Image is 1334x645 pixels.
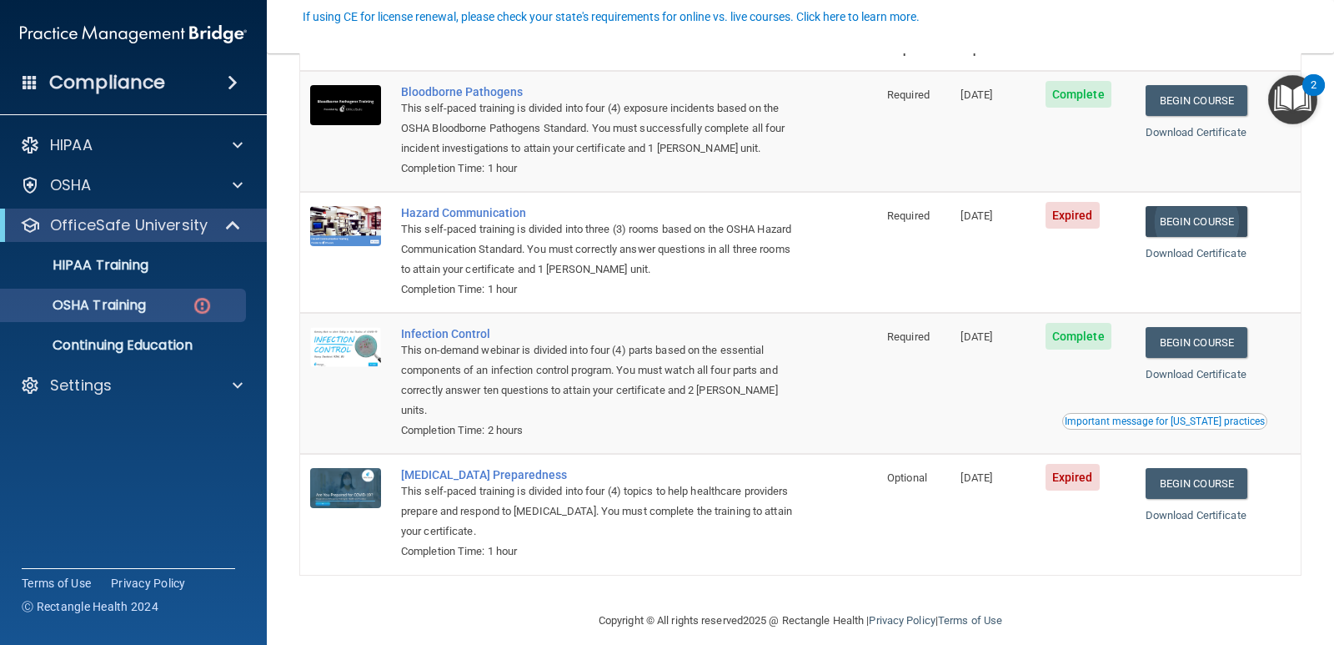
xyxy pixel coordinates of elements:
[1046,81,1111,108] span: Complete
[887,471,927,484] span: Optional
[401,542,794,562] div: Completion Time: 1 hour
[1065,416,1265,426] div: Important message for [US_STATE] practices
[1268,75,1317,124] button: Open Resource Center, 2 new notifications
[887,330,930,343] span: Required
[401,98,794,159] div: This self-paced training is divided into four (4) exposure incidents based on the OSHA Bloodborne...
[20,175,243,195] a: OSHA
[11,337,238,354] p: Continuing Education
[1046,323,1111,350] span: Complete
[11,257,148,274] p: HIPAA Training
[20,18,247,51] img: PMB logo
[401,85,794,98] a: Bloodborne Pathogens
[960,209,992,222] span: [DATE]
[1146,368,1246,380] a: Download Certificate
[1146,247,1246,260] a: Download Certificate
[401,468,794,481] a: [MEDICAL_DATA] Preparedness
[401,481,794,542] div: This self-paced training is divided into four (4) topics to help healthcare providers prepare and...
[1146,85,1247,116] a: Begin Course
[960,88,992,101] span: [DATE]
[50,135,93,155] p: HIPAA
[20,375,243,396] a: Settings
[1046,202,1100,229] span: Expired
[300,8,922,25] button: If using CE for license renewal, please check your state's requirements for online vs. live cours...
[50,215,208,235] p: OfficeSafe University
[111,575,186,592] a: Privacy Policy
[401,340,794,421] div: This on-demand webinar is divided into four (4) parts based on the essential components of an inf...
[1311,85,1316,107] div: 2
[960,471,992,484] span: [DATE]
[20,135,243,155] a: HIPAA
[1062,413,1267,430] button: Read this if you are a dental practitioner in the state of CA
[49,71,165,94] h4: Compliance
[938,614,1002,627] a: Terms of Use
[1146,509,1246,522] a: Download Certificate
[22,575,91,592] a: Terms of Use
[1046,464,1100,491] span: Expired
[303,11,920,23] div: If using CE for license renewal, please check your state's requirements for online vs. live cours...
[960,330,992,343] span: [DATE]
[887,209,930,222] span: Required
[401,421,794,441] div: Completion Time: 2 hours
[50,175,92,195] p: OSHA
[192,295,213,316] img: danger-circle.6113f641.png
[20,215,242,235] a: OfficeSafe University
[887,88,930,101] span: Required
[22,598,158,615] span: Ⓒ Rectangle Health 2024
[401,219,794,280] div: This self-paced training is divided into three (3) rooms based on the OSHA Hazard Communication S...
[869,614,935,627] a: Privacy Policy
[1146,327,1247,358] a: Begin Course
[50,375,112,396] p: Settings
[1146,468,1247,499] a: Begin Course
[1146,206,1247,237] a: Begin Course
[11,297,146,314] p: OSHA Training
[1146,126,1246,139] a: Download Certificate
[401,206,794,219] a: Hazard Communication
[401,280,794,300] div: Completion Time: 1 hour
[401,159,794,179] div: Completion Time: 1 hour
[401,327,794,340] a: Infection Control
